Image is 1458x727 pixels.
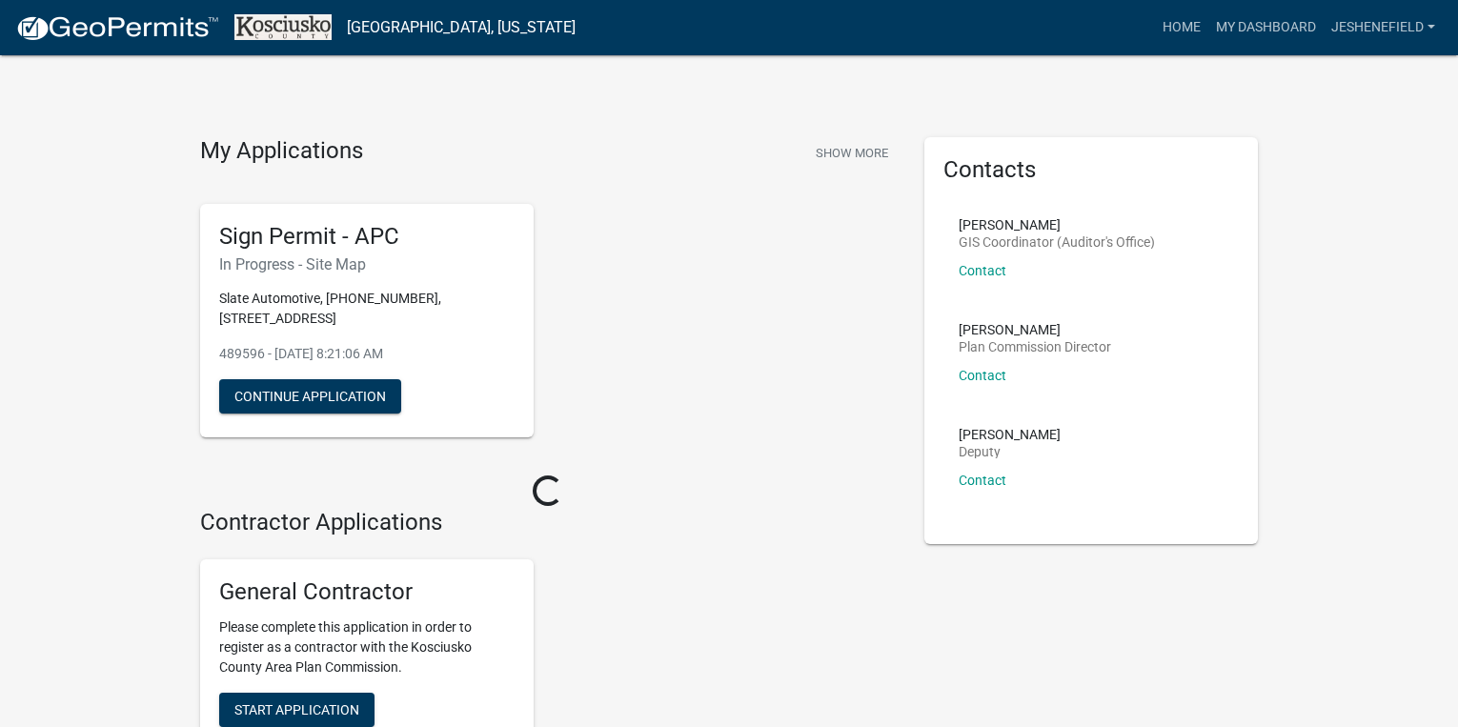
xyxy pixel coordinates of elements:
[347,11,576,44] a: [GEOGRAPHIC_DATA], [US_STATE]
[959,445,1061,458] p: Deputy
[200,137,363,166] h4: My Applications
[200,509,896,536] h4: Contractor Applications
[959,368,1006,383] a: Contact
[959,218,1155,232] p: [PERSON_NAME]
[943,156,1239,184] h5: Contacts
[959,235,1155,249] p: GIS Coordinator (Auditor's Office)
[959,428,1061,441] p: [PERSON_NAME]
[234,702,359,717] span: Start Application
[234,14,332,40] img: Kosciusko County, Indiana
[219,223,515,251] h5: Sign Permit - APC
[808,137,896,169] button: Show More
[959,340,1111,353] p: Plan Commission Director
[219,578,515,606] h5: General Contractor
[219,344,515,364] p: 489596 - [DATE] 8:21:06 AM
[1155,10,1208,46] a: Home
[959,473,1006,488] a: Contact
[219,617,515,677] p: Please complete this application in order to register as a contractor with the Kosciusko County A...
[959,263,1006,278] a: Contact
[1324,10,1443,46] a: JEShenefield
[1208,10,1324,46] a: My Dashboard
[219,289,515,329] p: Slate Automotive, [PHONE_NUMBER], [STREET_ADDRESS]
[219,255,515,273] h6: In Progress - Site Map
[219,379,401,414] button: Continue Application
[219,693,375,727] button: Start Application
[959,323,1111,336] p: [PERSON_NAME]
